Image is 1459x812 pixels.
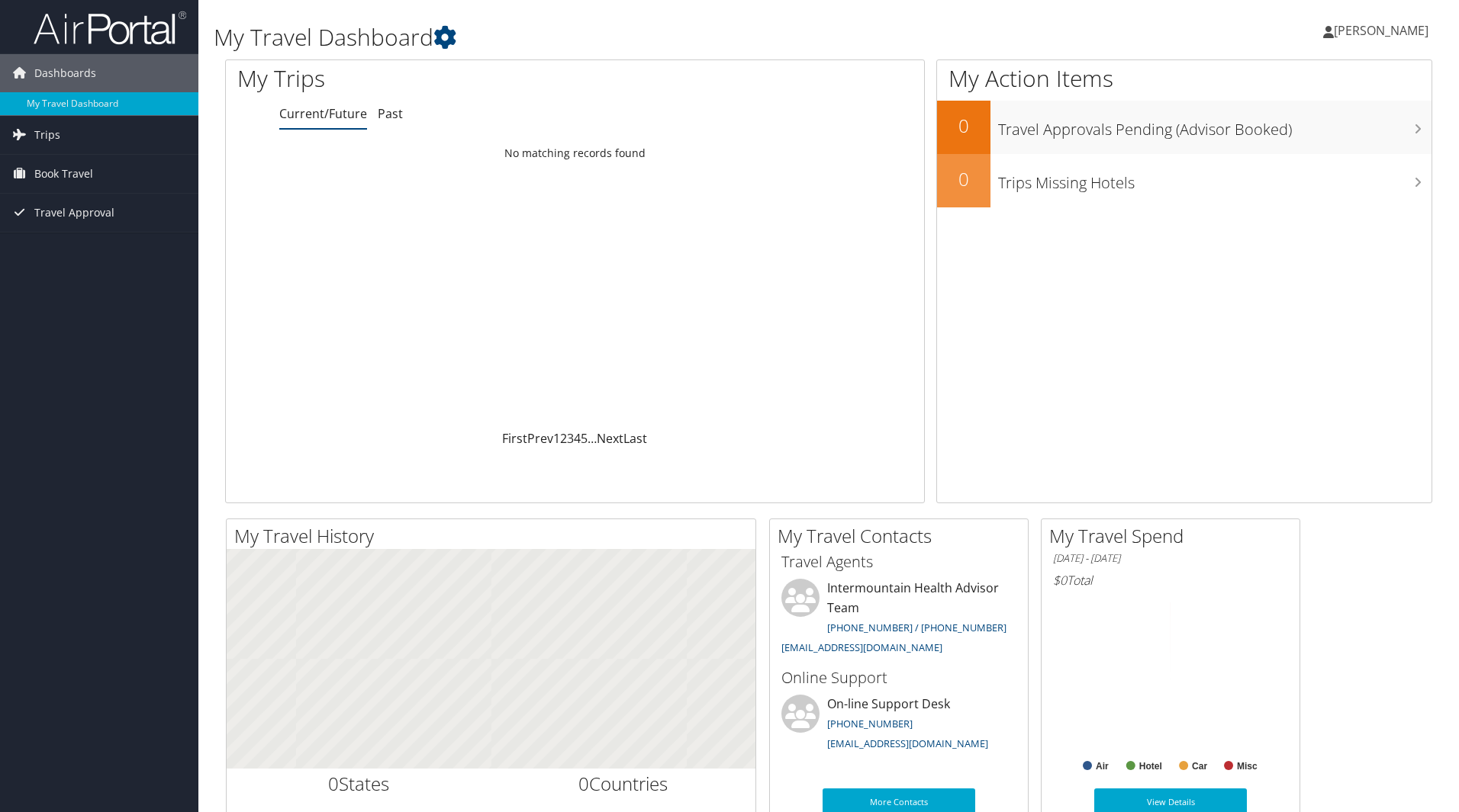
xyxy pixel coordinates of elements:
[1192,761,1207,772] text: Car
[279,105,367,122] a: Current/Future
[238,771,480,797] h2: States
[1049,523,1300,549] h2: My Travel Spend
[827,621,1006,634] a: [PHONE_NUMBER] / [PHONE_NUMBER]
[781,640,942,654] a: [EMAIL_ADDRESS][DOMAIN_NAME]
[937,63,1432,95] h1: My Action Items
[567,430,574,447] a: 3
[1237,761,1258,772] text: Misc
[998,165,1432,194] h3: Trips Missing Hotels
[34,155,93,193] span: Book Travel
[774,579,1024,660] li: Intermountain Health Advisor Team
[1323,8,1444,53] a: [PERSON_NAME]
[574,430,581,447] a: 4
[328,771,339,796] span: 0
[1334,22,1428,39] span: [PERSON_NAME]
[553,430,560,447] a: 1
[1053,551,1288,566] h6: [DATE] - [DATE]
[937,113,990,139] h2: 0
[937,101,1432,154] a: 0Travel Approvals Pending (Advisor Booked)
[34,194,114,232] span: Travel Approval
[781,551,1016,573] h3: Travel Agents
[581,430,588,447] a: 5
[237,63,622,95] h1: My Trips
[578,771,589,796] span: 0
[226,140,924,167] td: No matching records found
[34,10,186,46] img: airportal-logo.png
[597,430,623,447] a: Next
[781,667,1016,688] h3: Online Support
[503,771,745,797] h2: Countries
[778,523,1028,549] h2: My Travel Contacts
[378,105,403,122] a: Past
[34,54,96,92] span: Dashboards
[1096,761,1109,772] text: Air
[623,430,647,447] a: Last
[998,111,1432,140] h3: Travel Approvals Pending (Advisor Booked)
[1053,572,1067,589] span: $0
[527,430,553,447] a: Prev
[214,21,1034,53] h1: My Travel Dashboard
[502,430,527,447] a: First
[827,737,988,750] a: [EMAIL_ADDRESS][DOMAIN_NAME]
[1139,761,1162,772] text: Hotel
[588,430,597,447] span: …
[1053,572,1288,589] h6: Total
[234,523,755,549] h2: My Travel History
[34,116,60,154] span: Trips
[937,166,990,192] h2: 0
[937,154,1432,207] a: 0Trips Missing Hotels
[774,695,1024,757] li: On-line Support Desk
[560,430,567,447] a: 2
[827,717,913,730] a: [PHONE_NUMBER]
